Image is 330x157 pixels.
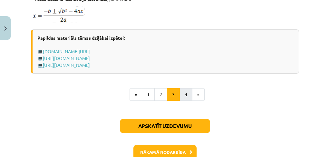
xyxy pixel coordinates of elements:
[31,29,299,74] div: 💻 💻 💻
[180,88,192,101] button: 4
[142,88,155,101] button: 1
[167,88,180,101] button: 3
[192,88,205,101] button: »
[154,88,167,101] button: 2
[31,88,299,101] nav: Page navigation example
[43,55,90,61] a: [URL][DOMAIN_NAME]
[4,26,7,31] img: icon-close-lesson-0947bae3869378f0d4975bcd49f059093ad1ed9edebbc8119c70593378902aed.svg
[120,119,210,133] button: Apskatīt uzdevumu
[37,35,125,41] strong: Papildus materiāls tēmas dziļākai izpētei:
[43,48,90,54] a: [DOMAIN_NAME][URL]
[130,88,142,101] button: «
[43,62,90,68] a: [URL][DOMAIN_NAME]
